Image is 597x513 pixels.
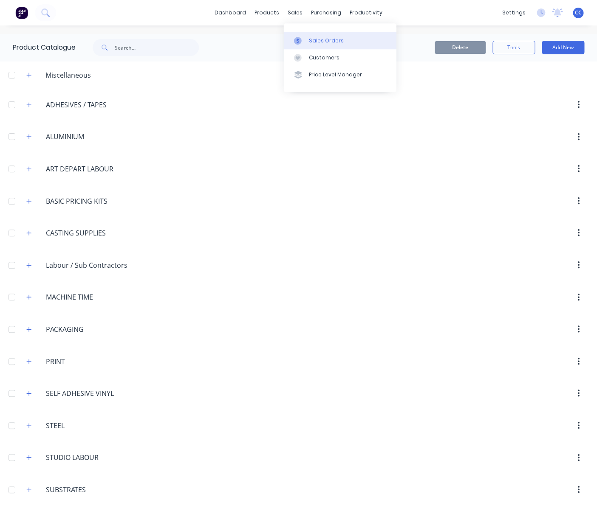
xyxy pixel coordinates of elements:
input: Enter category name [46,324,147,334]
div: Customers [309,54,340,62]
input: Enter category name [46,228,147,238]
input: Enter category name [46,452,147,463]
input: Enter category name [46,292,147,302]
input: Search... [115,39,199,56]
div: Price Level Manager [309,71,362,79]
a: dashboard [210,6,250,19]
a: Sales Orders [284,32,396,49]
div: sales [283,6,307,19]
input: Enter category name [46,388,147,398]
div: settings [498,6,530,19]
button: Add New [542,41,584,54]
button: Tools [492,41,535,54]
a: Price Level Manager [284,66,396,83]
div: Sales Orders [309,37,344,45]
input: Enter category name [46,132,147,142]
div: Miscellaneous [39,70,98,80]
input: Enter category name [46,164,147,174]
img: Factory [15,6,28,19]
a: Customers [284,49,396,66]
input: Enter category name [46,260,147,270]
input: Enter category name [46,485,147,495]
input: Enter category name [46,356,147,367]
div: productivity [345,6,387,19]
input: Enter category name [46,196,147,206]
button: Delete [435,41,486,54]
div: products [250,6,283,19]
input: Enter category name [46,100,147,110]
input: Enter category name [46,420,147,431]
span: CC [575,9,582,17]
div: purchasing [307,6,345,19]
